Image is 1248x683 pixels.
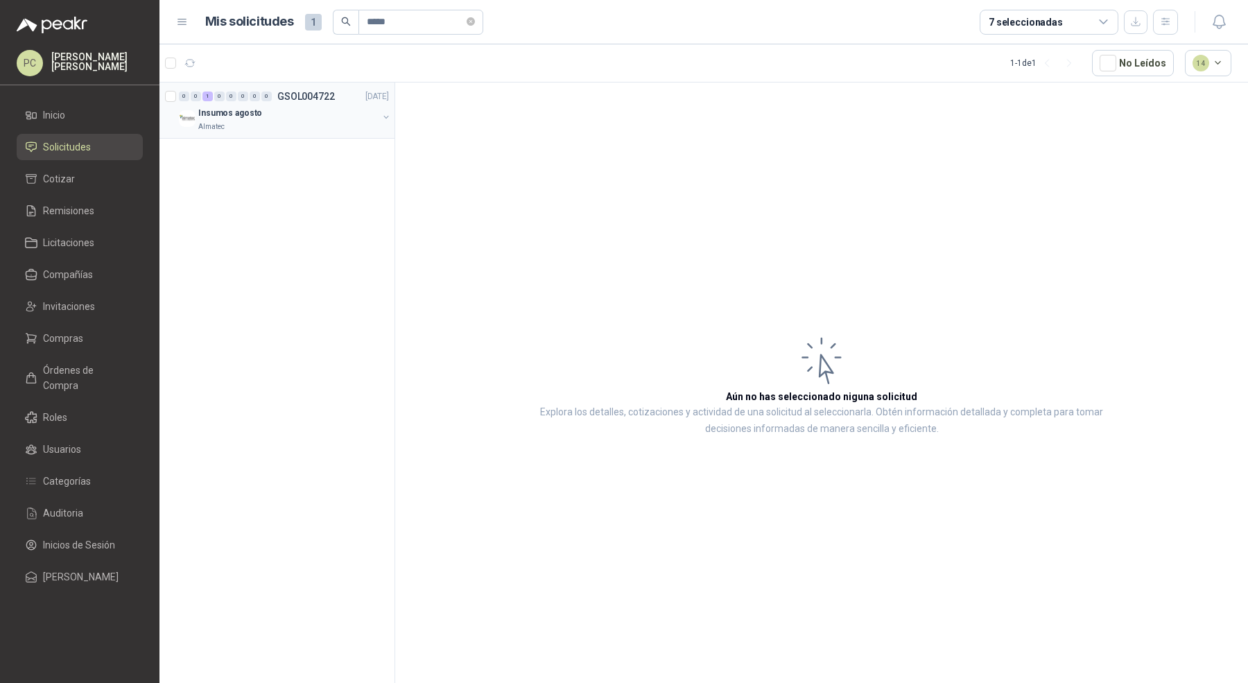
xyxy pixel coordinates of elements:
[467,15,475,28] span: close-circle
[17,166,143,192] a: Cotizar
[17,404,143,431] a: Roles
[43,171,75,187] span: Cotizar
[261,92,272,101] div: 0
[17,198,143,224] a: Remisiones
[202,92,213,101] div: 1
[43,235,94,250] span: Licitaciones
[43,569,119,585] span: [PERSON_NAME]
[43,442,81,457] span: Usuarios
[305,14,322,31] span: 1
[51,52,143,71] p: [PERSON_NAME] [PERSON_NAME]
[179,88,392,132] a: 0 0 1 0 0 0 0 0 GSOL004722[DATE] Company LogoInsumos agostoAlmatec
[226,92,236,101] div: 0
[17,564,143,590] a: [PERSON_NAME]
[191,92,201,101] div: 0
[205,12,294,32] h1: Mis solicitudes
[17,468,143,494] a: Categorías
[17,102,143,128] a: Inicio
[17,325,143,352] a: Compras
[341,17,351,26] span: search
[238,92,248,101] div: 0
[989,15,1063,30] div: 7 seleccionadas
[17,500,143,526] a: Auditoria
[198,121,225,132] p: Almatec
[17,230,143,256] a: Licitaciones
[43,410,67,425] span: Roles
[43,203,94,218] span: Remisiones
[43,331,83,346] span: Compras
[43,537,115,553] span: Inicios de Sesión
[17,436,143,462] a: Usuarios
[1092,50,1174,76] button: No Leídos
[179,92,189,101] div: 0
[1010,52,1081,74] div: 1 - 1 de 1
[198,107,262,120] p: Insumos agosto
[365,90,389,103] p: [DATE]
[179,110,196,127] img: Company Logo
[1185,50,1232,76] button: 14
[467,17,475,26] span: close-circle
[43,363,130,393] span: Órdenes de Compra
[43,267,93,282] span: Compañías
[17,261,143,288] a: Compañías
[534,404,1109,438] p: Explora los detalles, cotizaciones y actividad de una solicitud al seleccionarla. Obtén informaci...
[43,299,95,314] span: Invitaciones
[17,50,43,76] div: PC
[17,134,143,160] a: Solicitudes
[17,357,143,399] a: Órdenes de Compra
[43,107,65,123] span: Inicio
[43,139,91,155] span: Solicitudes
[17,293,143,320] a: Invitaciones
[17,17,87,33] img: Logo peakr
[250,92,260,101] div: 0
[214,92,225,101] div: 0
[726,389,917,404] h3: Aún no has seleccionado niguna solicitud
[43,474,91,489] span: Categorías
[277,92,335,101] p: GSOL004722
[17,532,143,558] a: Inicios de Sesión
[43,505,83,521] span: Auditoria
